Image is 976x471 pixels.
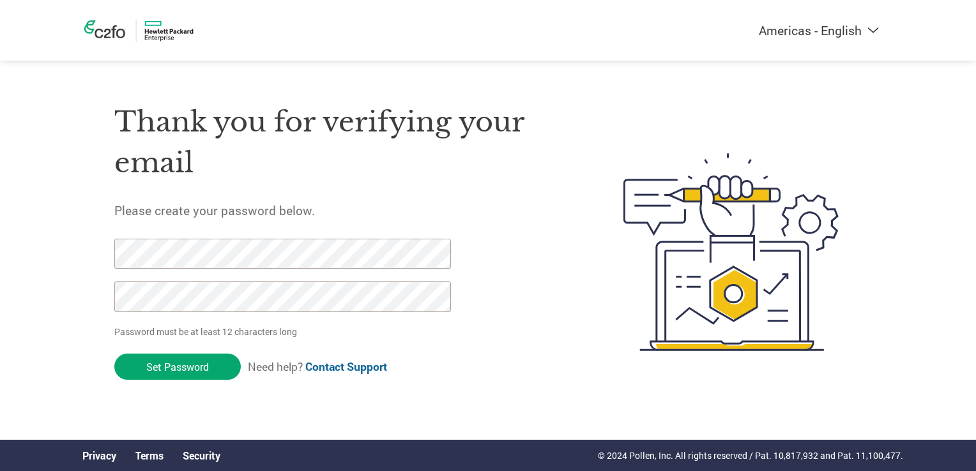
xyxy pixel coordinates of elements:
[600,83,862,421] img: create-password
[73,13,201,48] img: HPE
[248,359,387,374] span: Need help?
[114,325,455,338] p: Password must be at least 12 characters long
[305,359,387,374] a: Contact Support
[82,449,116,462] a: Privacy
[114,354,241,380] input: Set Password
[598,449,903,462] p: © 2024 Pollen, Inc. All rights reserved / Pat. 10,817,932 and Pat. 11,100,477.
[183,449,220,462] a: Security
[114,202,563,218] h5: Please create your password below.
[114,101,563,184] h1: Thank you for verifying your email
[135,449,164,462] a: Terms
